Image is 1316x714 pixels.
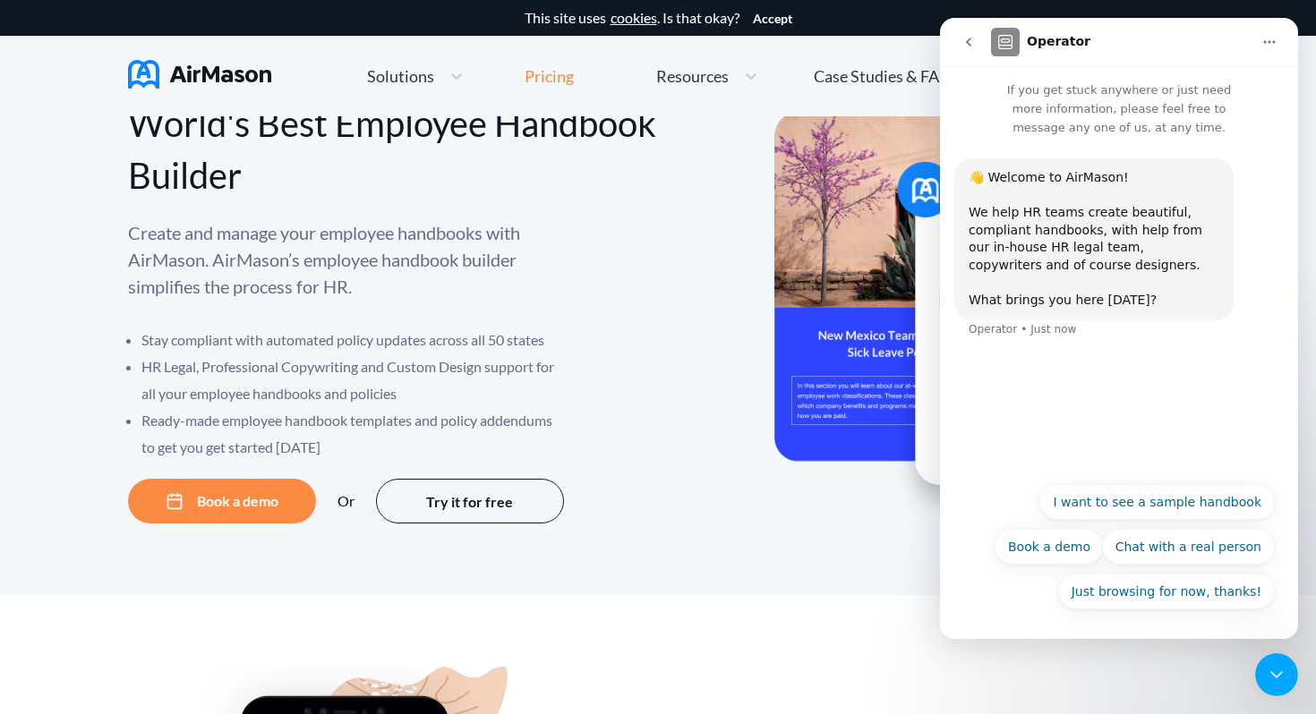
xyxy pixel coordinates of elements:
li: Stay compliant with automated policy updates across all 50 states [141,327,567,353]
div: Or [338,493,355,509]
a: cookies [611,10,657,26]
span: Resources [656,68,729,84]
a: Pricing [525,60,574,92]
span: Case Studies & FAQ [814,68,952,84]
div: Pricing [525,68,574,84]
button: Book a demo [128,479,316,523]
img: hero-banner [774,112,1213,523]
p: Create and manage your employee handbooks with AirMason. AirMason’s employee handbook builder sim... [128,219,567,300]
button: Accept cookies [753,12,792,26]
img: AirMason Logo [128,60,271,89]
span: Solutions [367,68,434,84]
iframe: Intercom live chat [940,18,1298,639]
div: World's Best Employee Handbook Builder [128,98,659,201]
button: Try it for free [376,479,564,523]
li: HR Legal, Professional Copywriting and Custom Design support for all your employee handbooks and ... [141,353,567,407]
li: Ready-made employee handbook templates and policy addendums to get you get started [DATE] [141,407,567,461]
iframe: Intercom live chat [1255,653,1298,696]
